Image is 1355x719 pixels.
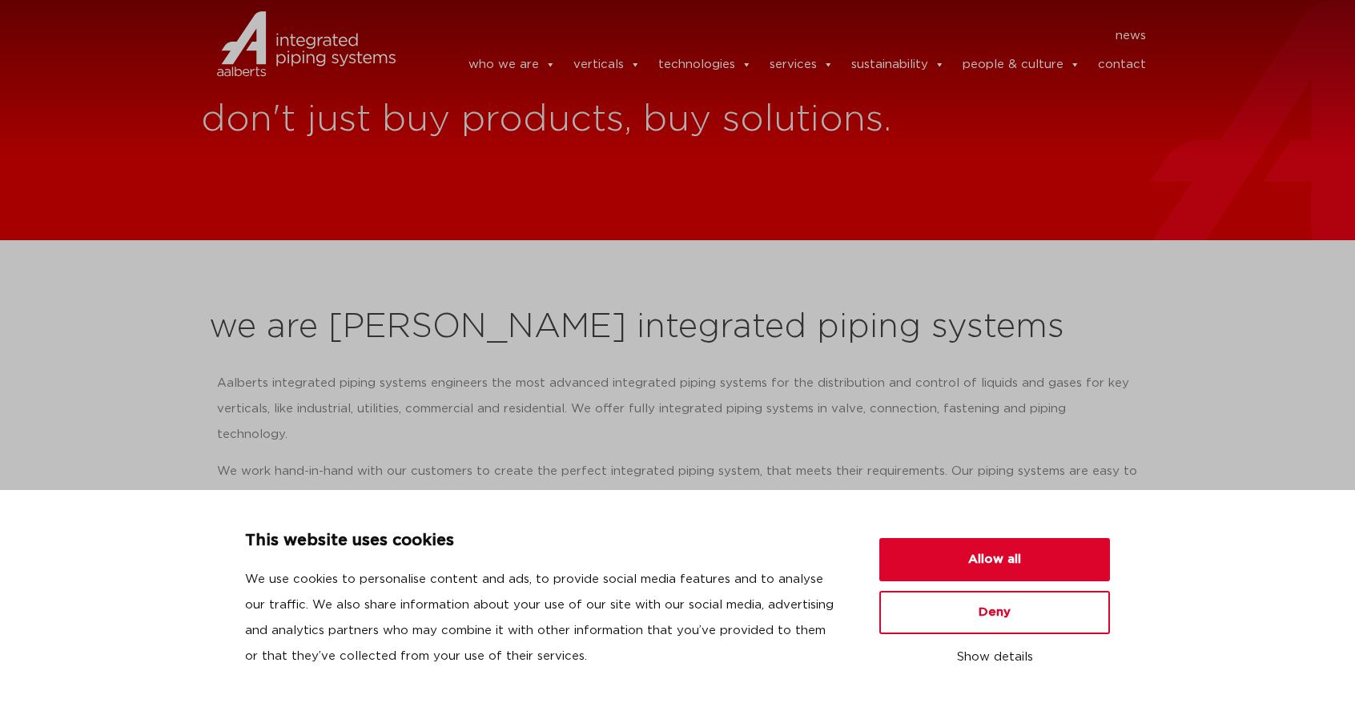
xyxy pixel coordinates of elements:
button: Deny [879,591,1110,634]
button: Show details [879,644,1110,671]
button: Allow all [879,538,1110,581]
nav: Menu [419,23,1146,49]
h2: we are [PERSON_NAME] integrated piping systems [209,308,1146,347]
a: services [770,49,834,81]
p: We work hand-in-hand with our customers to create the perfect integrated piping system, that meet... [217,459,1138,536]
a: technologies [658,49,752,81]
a: who we are [468,49,556,81]
a: verticals [573,49,641,81]
a: news [1116,23,1146,49]
p: Aalberts integrated piping systems engineers the most advanced integrated piping systems for the ... [217,371,1138,448]
a: contact [1098,49,1146,81]
a: people & culture [963,49,1080,81]
p: We use cookies to personalise content and ads, to provide social media features and to analyse ou... [245,567,841,669]
p: This website uses cookies [245,528,841,554]
a: sustainability [851,49,945,81]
